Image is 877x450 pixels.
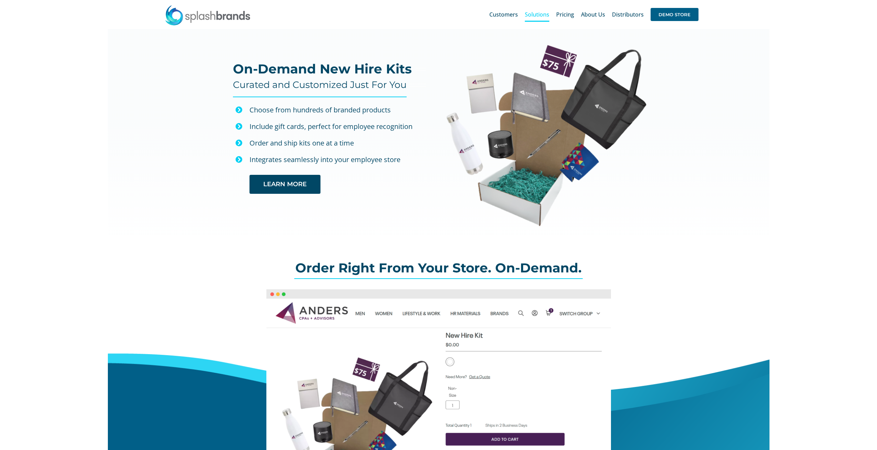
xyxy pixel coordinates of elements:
[651,3,698,26] a: DEMO STORE
[651,8,698,21] span: DEMO STORE
[556,12,574,17] span: Pricing
[612,12,644,17] span: Distributors
[295,260,582,276] span: Order Right From Your Store. On-Demand.
[233,79,407,90] h4: Curated and Customized Just For You
[581,12,605,17] span: About Us
[612,3,644,26] a: Distributors
[249,137,426,149] p: Order and ship kits one at a time
[263,181,307,188] span: LEARN MORE
[446,44,646,227] img: Anders New Hire Kit Web Image-01
[165,5,251,26] img: SplashBrands.com Logo
[489,12,518,17] span: Customers
[249,175,320,194] a: LEARN MORE
[249,121,426,132] div: Include gift cards, perfect for employee recognition
[556,3,574,26] a: Pricing
[249,104,426,116] div: Choose from hundreds of branded products
[489,3,518,26] a: Customers
[525,12,549,17] span: Solutions
[249,154,426,166] p: Integrates seamlessly into your employee store
[489,3,698,26] nav: Main Menu
[233,62,412,76] h2: On-Demand New Hire Kits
